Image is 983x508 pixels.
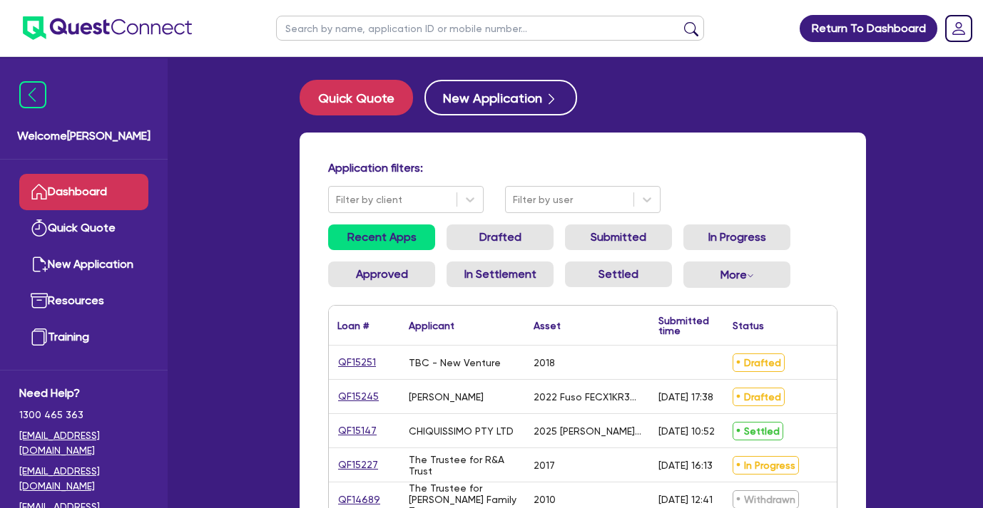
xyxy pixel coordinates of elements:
[409,357,501,368] div: TBC - New Venture
[276,16,704,41] input: Search by name, application ID or mobile number...
[447,261,554,287] a: In Settlement
[19,408,148,423] span: 1300 465 363
[800,15,937,42] a: Return To Dashboard
[19,81,46,108] img: icon-menu-close
[534,321,561,331] div: Asset
[534,357,555,368] div: 2018
[658,460,713,471] div: [DATE] 16:13
[683,224,790,250] a: In Progress
[300,80,413,115] button: Quick Quote
[534,494,556,505] div: 2010
[658,316,709,336] div: Submitted time
[733,321,764,331] div: Status
[337,423,377,439] a: QF15147
[337,321,369,331] div: Loan #
[31,256,48,273] img: new-application
[658,425,715,437] div: [DATE] 10:52
[23,16,192,40] img: quest-connect-logo-blue
[409,454,516,477] div: The Trustee for R&A Trust
[658,494,713,505] div: [DATE] 12:41
[17,128,151,145] span: Welcome [PERSON_NAME]
[565,261,672,287] a: Settled
[733,353,785,372] span: Drafted
[328,261,435,287] a: Approved
[409,321,454,331] div: Applicant
[940,10,977,47] a: Dropdown toggle
[19,428,148,458] a: [EMAIL_ADDRESS][DOMAIN_NAME]
[328,224,435,250] a: Recent Apps
[683,261,790,288] button: Dropdown toggle
[337,388,380,405] a: QF15245
[534,425,641,437] div: 2025 [PERSON_NAME] Platinum Plasma Pen and Apilus Senior 3G
[31,328,48,346] img: training
[534,460,555,471] div: 2017
[31,292,48,309] img: resources
[19,210,148,247] a: Quick Quote
[300,80,424,115] a: Quick Quote
[534,391,641,403] div: 2022 Fuso FECX1KR3SFBD
[19,247,148,283] a: New Application
[409,425,514,437] div: CHIQUISSIMO PTY LTD
[337,354,377,370] a: QF15251
[447,224,554,250] a: Drafted
[733,456,799,475] span: In Progress
[19,385,148,402] span: Need Help?
[31,219,48,237] img: quick-quote
[19,174,148,210] a: Dashboard
[658,391,713,403] div: [DATE] 17:38
[337,492,381,508] a: QF14689
[328,161,837,175] h4: Application filters:
[409,391,484,403] div: [PERSON_NAME]
[337,457,379,473] a: QF15227
[733,388,785,406] span: Drafted
[19,464,148,494] a: [EMAIL_ADDRESS][DOMAIN_NAME]
[565,224,672,250] a: Submitted
[19,283,148,319] a: Resources
[733,422,783,440] span: Settled
[424,80,577,115] button: New Application
[19,319,148,356] a: Training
